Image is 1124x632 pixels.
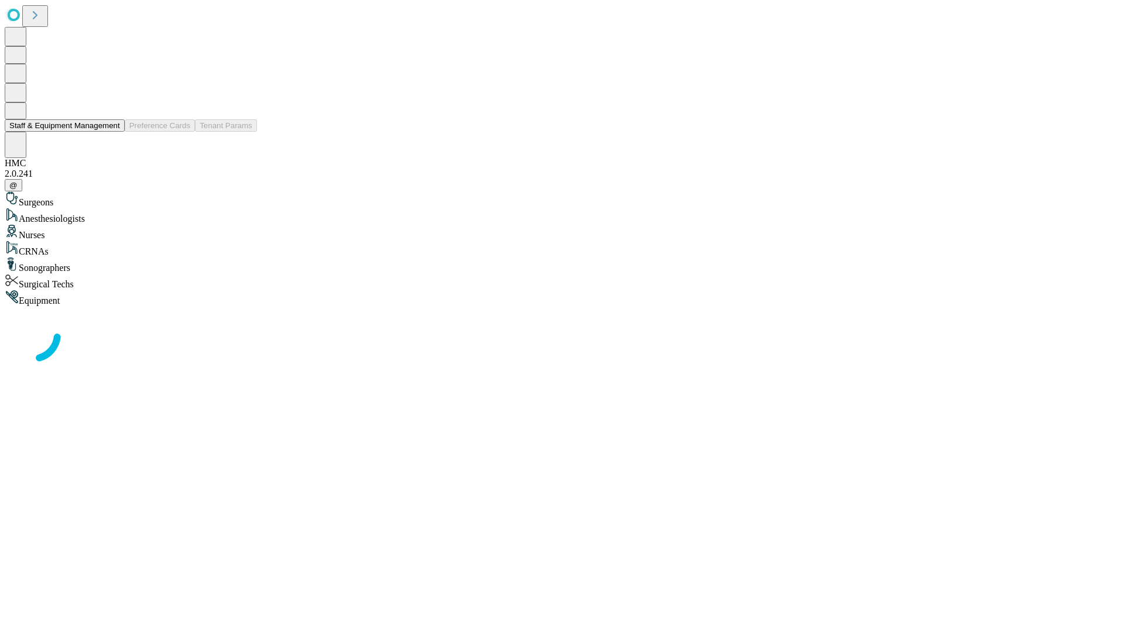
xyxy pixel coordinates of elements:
[5,179,22,191] button: @
[5,119,125,132] button: Staff & Equipment Management
[5,191,1119,208] div: Surgeons
[5,224,1119,241] div: Nurses
[195,119,257,132] button: Tenant Params
[125,119,195,132] button: Preference Cards
[5,241,1119,257] div: CRNAs
[5,158,1119,169] div: HMC
[5,273,1119,290] div: Surgical Techs
[9,181,18,190] span: @
[5,257,1119,273] div: Sonographers
[5,208,1119,224] div: Anesthesiologists
[5,290,1119,306] div: Equipment
[5,169,1119,179] div: 2.0.241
